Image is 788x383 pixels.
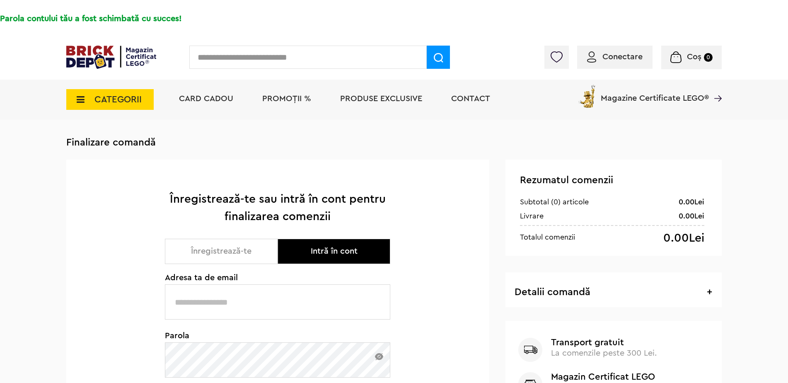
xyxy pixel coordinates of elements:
[340,95,422,103] a: Produse exclusive
[663,232,704,244] div: 0.00Lei
[707,287,712,297] span: +
[679,211,704,221] div: 0.00Lei
[551,349,657,357] span: La comenzile peste 300 Lei.
[679,197,704,207] div: 0.00Lei
[94,95,142,104] span: CATEGORII
[518,338,542,362] img: Transport gratuit
[687,53,701,61] span: Coș
[165,332,390,340] span: Parola
[709,83,722,92] a: Magazine Certificate LEGO®
[602,53,643,61] span: Conectare
[587,53,643,61] a: Conectare
[520,211,544,221] div: Livrare
[66,136,722,149] h3: Finalizare comandă
[551,338,716,347] b: Transport gratuit
[704,53,713,62] small: 0
[520,232,575,242] div: Totalul comenzii
[601,83,709,102] span: Magazine Certificate LEGO®
[520,175,613,185] span: Rezumatul comenzii
[165,190,390,225] h1: Înregistrează-te sau intră în cont pentru finalizarea comenzii
[520,197,589,207] div: Subtotal (0) articole
[165,274,390,282] span: Adresa ta de email
[179,95,233,103] a: Card Cadou
[262,95,311,103] a: PROMOȚII %
[551,372,716,381] b: Magazin Certificat LEGO
[165,239,278,264] button: Înregistrează-te
[451,95,490,103] a: Contact
[278,239,390,264] button: Intră în cont
[515,287,712,298] h3: Detalii comandă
